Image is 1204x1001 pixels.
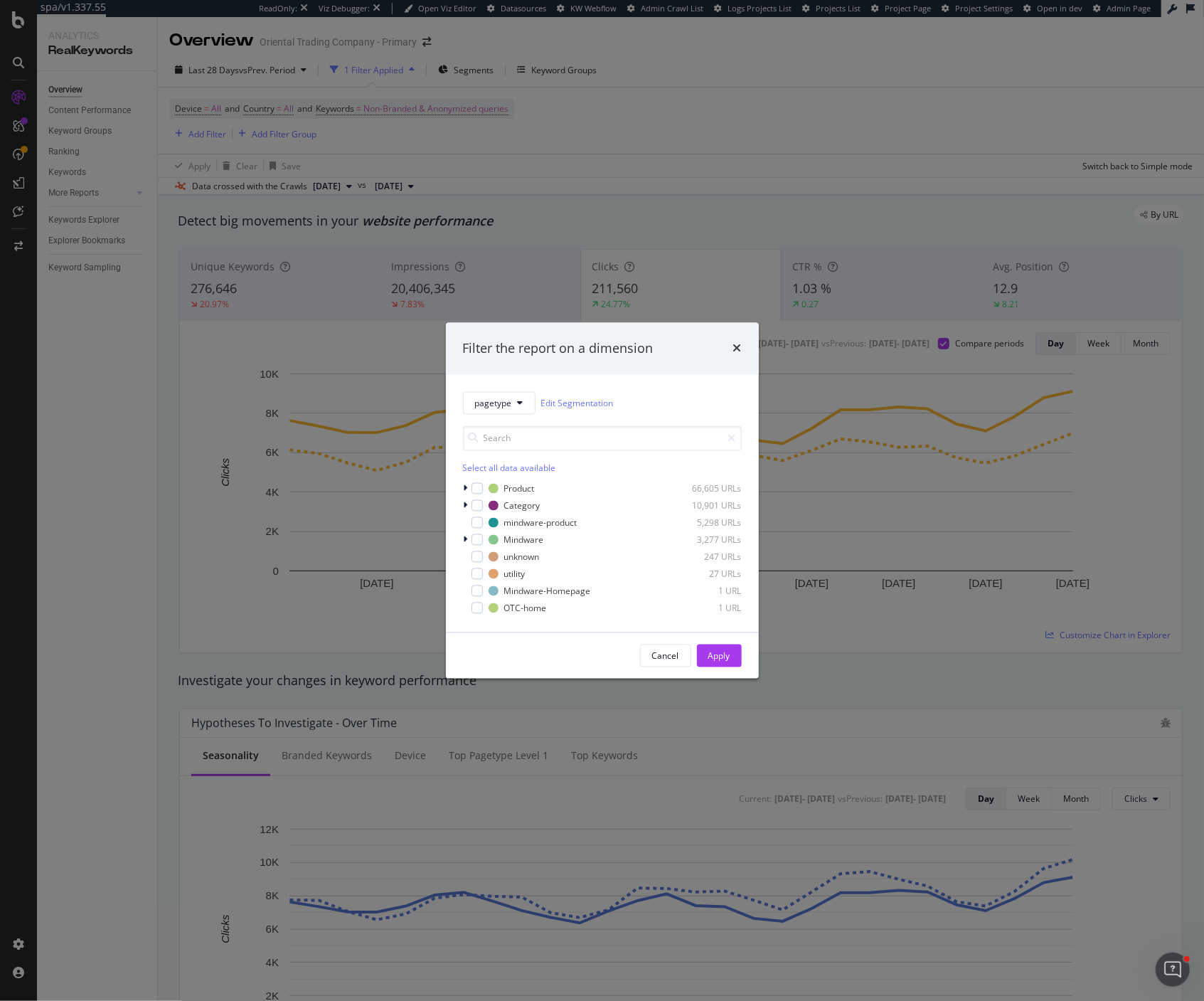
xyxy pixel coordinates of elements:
[504,534,544,546] div: Mindware
[504,517,577,529] div: mindware-product
[504,551,540,563] div: unknown
[672,482,742,494] div: 66,605 URLs
[475,397,512,409] span: pagetype
[733,339,742,358] div: times
[446,322,759,679] div: modal
[463,392,536,415] button: pagetype
[672,585,742,597] div: 1 URL
[504,602,547,614] div: OTC-home
[541,396,614,411] a: Edit Segmentation
[640,645,691,667] button: Cancel
[672,499,742,512] div: 10,901 URLs
[504,482,535,494] div: Product
[672,534,742,546] div: 3,277 URLs
[708,650,730,662] div: Apply
[504,568,526,580] div: utility
[652,650,679,662] div: Cancel
[463,339,654,358] div: Filter the report on a dimension
[504,585,591,597] div: Mindware-Homepage
[463,426,742,451] input: Search
[672,551,742,563] div: 247 URLs
[697,645,742,667] button: Apply
[1156,953,1190,987] iframe: Intercom live chat
[672,568,742,580] div: 27 URLs
[672,602,742,614] div: 1 URL
[504,499,540,512] div: Category
[463,462,742,475] div: Select all data available
[672,517,742,529] div: 5,298 URLs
